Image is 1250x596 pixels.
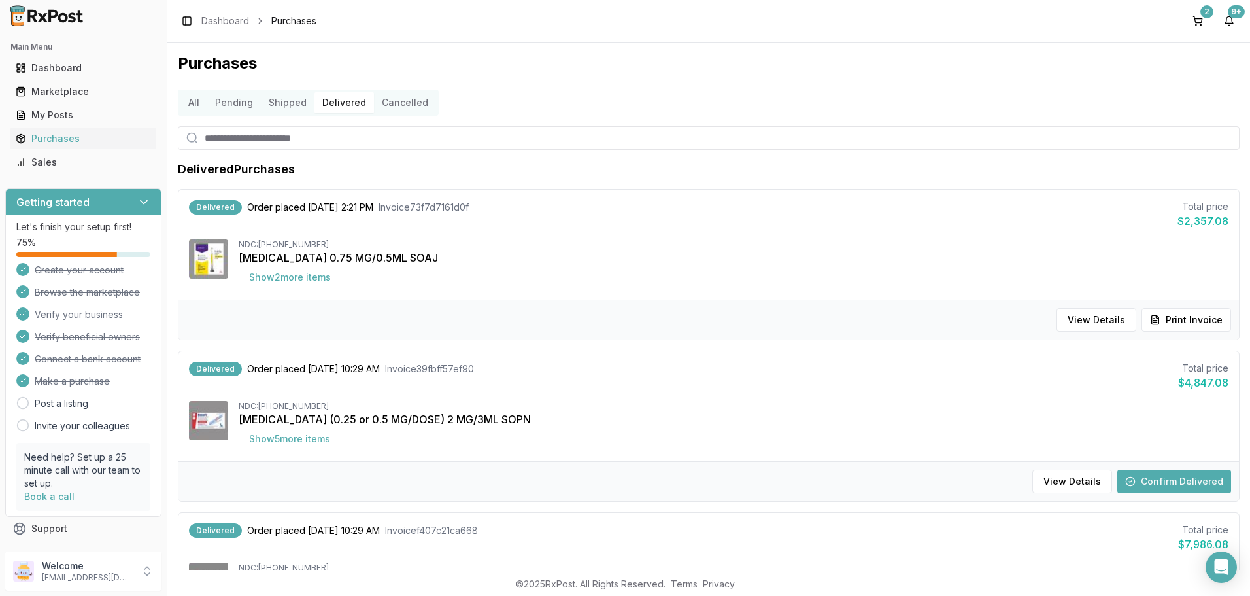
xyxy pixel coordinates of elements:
[24,451,143,490] p: Need help? Set up a 25 minute call with our team to set up.
[5,540,161,564] button: Feedback
[35,397,88,410] a: Post a listing
[207,92,261,113] button: Pending
[189,200,242,215] div: Delivered
[5,105,161,126] button: My Posts
[239,427,341,451] button: Show5more items
[10,80,156,103] a: Marketplace
[239,412,1228,427] div: [MEDICAL_DATA] (0.25 or 0.5 MG/DOSE) 2 MG/3ML SOPN
[31,546,76,559] span: Feedback
[271,14,316,27] span: Purchases
[703,578,735,589] a: Privacy
[178,53,1240,74] h1: Purchases
[239,563,1228,573] div: NDC: [PHONE_NUMBER]
[10,103,156,127] a: My Posts
[1228,5,1245,18] div: 9+
[16,194,90,210] h3: Getting started
[5,81,161,102] button: Marketplace
[1178,523,1228,536] div: Total price
[10,127,156,150] a: Purchases
[16,109,151,122] div: My Posts
[239,239,1228,250] div: NDC: [PHONE_NUMBER]
[5,5,89,26] img: RxPost Logo
[314,92,374,113] button: Delivered
[16,236,36,249] span: 75 %
[1178,536,1228,552] div: $7,986.08
[385,362,474,376] span: Invoice 39fbff57ef90
[35,375,110,388] span: Make a purchase
[1178,375,1228,391] div: $4,847.08
[5,152,161,173] button: Sales
[201,14,316,27] nav: breadcrumb
[180,92,207,113] button: All
[247,524,380,537] span: Order placed [DATE] 10:29 AM
[13,561,34,582] img: User avatar
[385,524,478,537] span: Invoice f407c21ca668
[16,85,151,98] div: Marketplace
[1141,308,1231,332] button: Print Invoice
[189,523,242,538] div: Delivered
[35,308,123,321] span: Verify your business
[1178,362,1228,375] div: Total price
[239,250,1228,266] div: [MEDICAL_DATA] 0.75 MG/0.5ML SOAJ
[35,419,130,432] a: Invite your colleagues
[239,266,341,289] button: Show2more items
[379,201,469,214] span: Invoice 73f7d7161d0f
[178,160,295,179] h1: Delivered Purchases
[16,132,151,145] div: Purchases
[1187,10,1208,31] button: 2
[16,220,150,234] p: Let's finish your setup first!
[35,330,140,343] span: Verify beneficial owners
[189,239,228,279] img: Trulicity 0.75 MG/0.5ML SOAJ
[247,362,380,376] span: Order placed [DATE] 10:29 AM
[247,201,373,214] span: Order placed [DATE] 2:21 PM
[35,286,140,299] span: Browse the marketplace
[10,42,156,52] h2: Main Menu
[1177,213,1228,229] div: $2,357.08
[5,58,161,79] button: Dashboard
[1032,470,1112,493] button: View Details
[1200,5,1213,18] div: 2
[5,517,161,540] button: Support
[10,150,156,174] a: Sales
[35,264,124,277] span: Create your account
[261,92,314,113] button: Shipped
[42,559,133,572] p: Welcome
[42,572,133,583] p: [EMAIL_ADDRESS][DOMAIN_NAME]
[239,401,1228,412] div: NDC: [PHONE_NUMBER]
[1056,308,1136,332] button: View Details
[189,401,228,440] img: Ozempic (0.25 or 0.5 MG/DOSE) 2 MG/3ML SOPN
[16,156,151,169] div: Sales
[1206,552,1237,583] div: Open Intercom Messenger
[189,362,242,376] div: Delivered
[24,491,75,502] a: Book a call
[10,56,156,80] a: Dashboard
[1219,10,1240,31] button: 9+
[16,61,151,75] div: Dashboard
[671,578,698,589] a: Terms
[35,353,141,366] span: Connect a bank account
[1177,200,1228,213] div: Total price
[201,14,249,27] a: Dashboard
[374,92,436,113] button: Cancelled
[1117,470,1231,493] button: Confirm Delivered
[5,128,161,149] button: Purchases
